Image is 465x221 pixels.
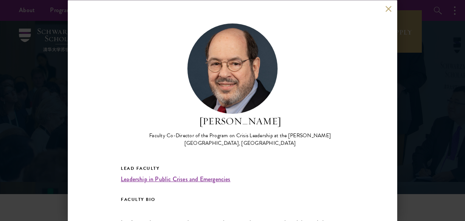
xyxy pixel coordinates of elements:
[121,195,344,204] h5: FACULTY BIO
[136,114,344,128] h2: [PERSON_NAME]
[136,132,344,147] div: Faculty Co-Director of the Program on Crisis Leadership at the [PERSON_NAME][GEOGRAPHIC_DATA], [G...
[121,175,231,183] a: Leadership in Public Crises and Emergencies
[187,23,278,114] img: Arnold M. Howitt
[121,164,344,172] h5: Lead Faculty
